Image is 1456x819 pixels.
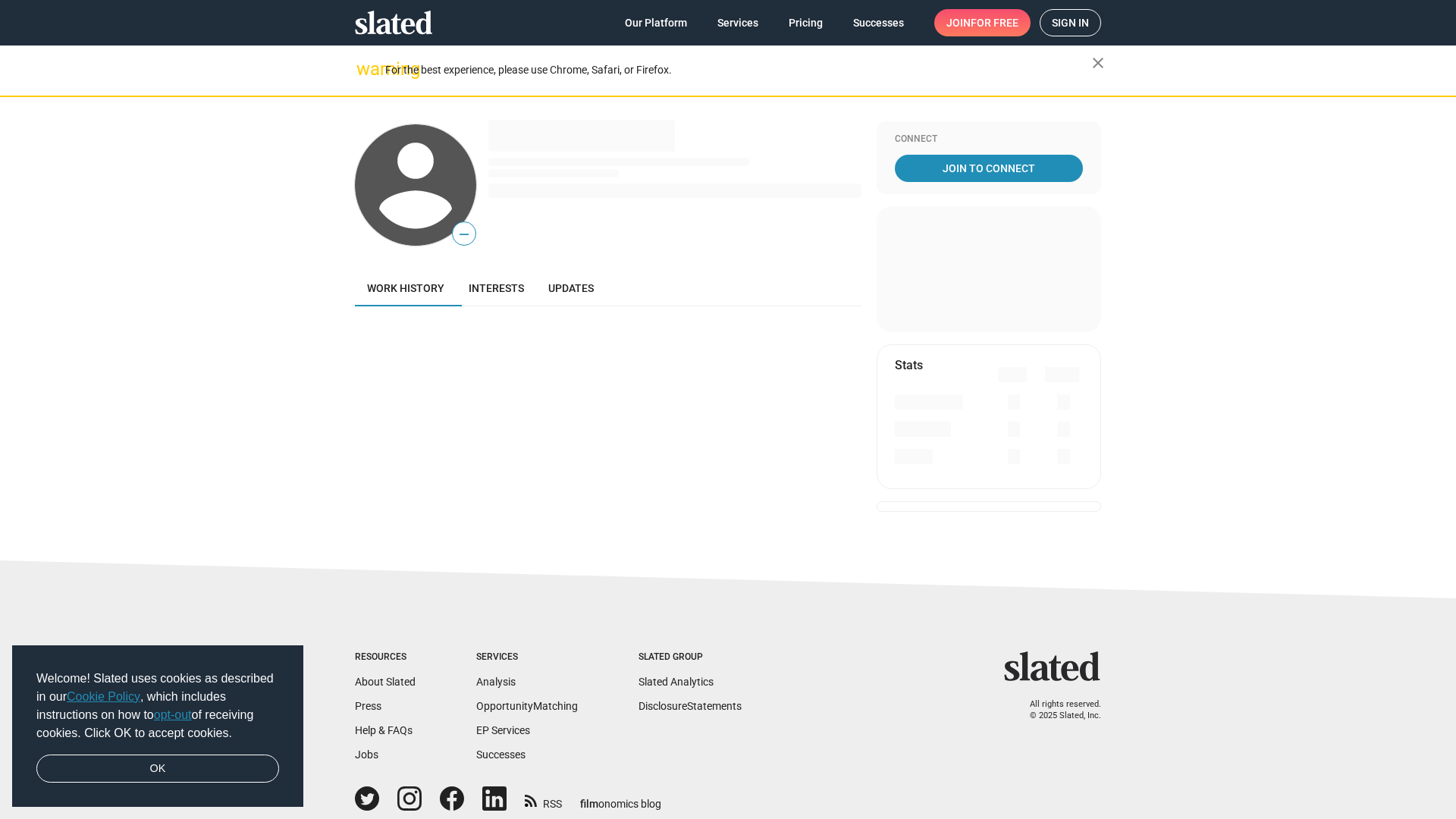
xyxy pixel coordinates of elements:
[548,282,594,294] span: Updates
[476,651,578,664] div: Services
[355,724,413,736] a: Help & FAQs
[895,155,1083,182] a: Join To Connect
[1014,699,1101,721] p: All rights reserved. © 2025 Slated, Inc.
[580,798,598,810] span: film
[895,133,1083,146] div: Connect
[639,651,742,664] div: Slated Group
[853,9,904,36] span: Successes
[355,676,416,688] a: About Slated
[580,785,661,811] a: filmonomics blog
[1089,54,1107,72] mat-icon: close
[1040,9,1101,36] a: Sign in
[1052,10,1089,36] span: Sign in
[705,9,770,36] a: Services
[154,708,192,721] a: opt-out
[476,676,516,688] a: Analysis
[385,60,1092,80] div: For the best experience, please use Chrome, Safari, or Firefox.
[476,748,526,761] a: Successes
[67,690,140,703] a: Cookie Policy
[536,270,606,306] a: Updates
[355,270,457,306] a: Work history
[898,155,1080,182] span: Join To Connect
[36,755,279,783] a: dismiss cookie message
[36,670,279,742] span: Welcome! Slated uses cookies as described in our , which includes instructions on how to of recei...
[355,651,416,664] div: Resources
[457,270,536,306] a: Interests
[639,676,714,688] a: Slated Analytics
[777,9,835,36] a: Pricing
[476,700,578,712] a: OpportunityMatching
[469,282,524,294] span: Interests
[717,9,758,36] span: Services
[789,9,823,36] span: Pricing
[613,9,699,36] a: Our Platform
[356,60,375,78] mat-icon: warning
[453,224,475,244] span: —
[525,788,562,811] a: RSS
[895,357,923,373] mat-card-title: Stats
[946,9,1018,36] span: Join
[841,9,916,36] a: Successes
[355,700,381,712] a: Press
[476,724,530,736] a: EP Services
[934,9,1031,36] a: Joinfor free
[12,645,303,808] div: cookieconsent
[367,282,444,294] span: Work history
[971,9,1018,36] span: for free
[625,9,687,36] span: Our Platform
[355,748,378,761] a: Jobs
[639,700,742,712] a: DisclosureStatements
